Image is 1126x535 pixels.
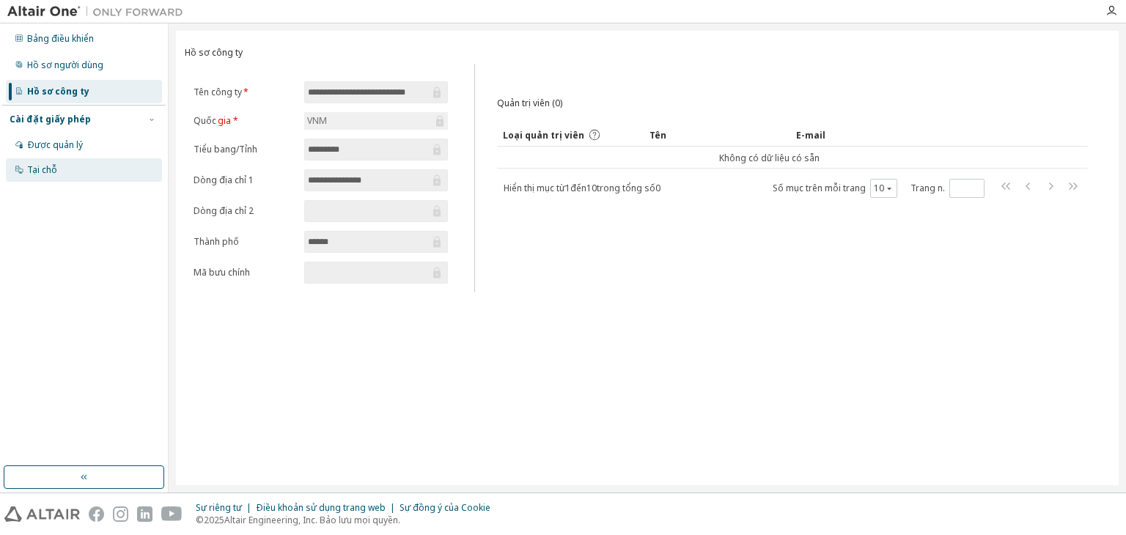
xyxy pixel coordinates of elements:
[224,514,400,526] font: Altair Engineering, Inc. Bảo lưu mọi quyền.
[586,182,597,194] font: 10
[773,182,866,194] font: Số mục trên mỗi trang
[196,514,204,526] font: ©
[194,86,242,98] font: Tên công ty
[10,113,91,125] font: Cài đặt giấy phép
[89,506,104,522] img: facebook.svg
[194,235,239,248] font: Thành phố
[4,506,80,522] img: altair_logo.svg
[650,129,666,141] font: Tên
[194,174,254,186] font: Dòng địa chỉ 1
[27,139,83,151] font: Được quản lý
[597,182,655,194] font: trong tổng số
[185,46,243,59] font: Hồ sơ công ty
[204,514,224,526] font: 2025
[504,182,565,194] font: Hiển thị mục từ
[113,506,128,522] img: instagram.svg
[7,4,191,19] img: Altair One
[27,59,103,71] font: Hồ sơ người dùng
[161,506,183,522] img: youtube.svg
[304,112,448,130] div: VNM
[194,143,257,155] font: Tiểu bang/Tỉnh
[194,204,254,217] font: Dòng địa chỉ 2
[27,163,57,176] font: Tại chỗ
[503,129,584,141] font: Loại quản trị viên
[400,501,490,514] font: Sự đồng ý của Cookie
[137,506,152,522] img: linkedin.svg
[194,114,216,127] font: Quốc
[194,266,250,278] font: Mã bưu chính
[27,32,94,45] font: Bảng điều khiển
[719,152,820,164] font: Không có dữ liệu có sẵn
[196,501,242,514] font: Sự riêng tư
[27,85,89,97] font: Hồ sơ công ty
[655,182,660,194] font: 0
[307,114,327,127] font: VNM
[497,97,562,109] font: Quản trị viên (0)
[910,182,945,194] font: Trang n.
[256,501,386,514] font: Điều khoản sử dụng trang web
[796,129,825,141] font: E-mail
[218,114,238,127] font: gia *
[565,182,570,194] font: 1
[874,182,884,194] font: 10
[570,182,586,194] font: đến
